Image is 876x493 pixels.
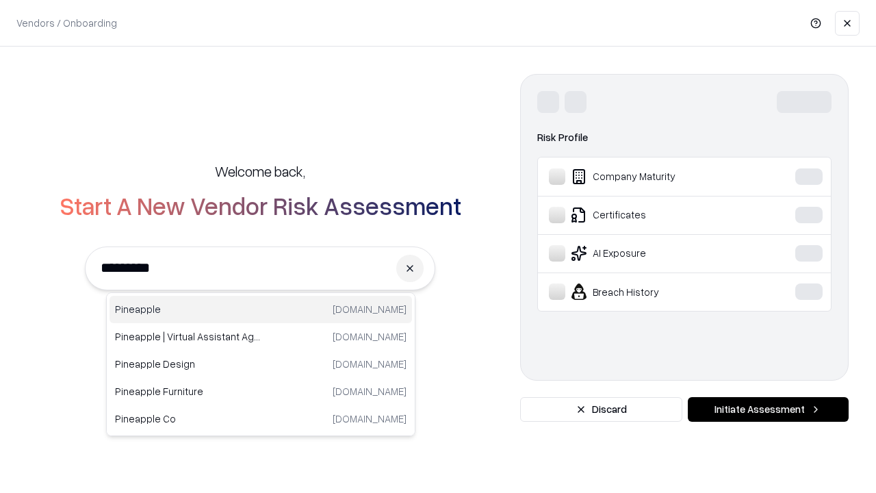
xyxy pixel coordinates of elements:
[106,292,415,436] div: Suggestions
[16,16,117,30] p: Vendors / Onboarding
[115,412,261,426] p: Pineapple Co
[115,329,261,344] p: Pineapple | Virtual Assistant Agency
[520,397,682,422] button: Discard
[333,412,407,426] p: [DOMAIN_NAME]
[333,302,407,316] p: [DOMAIN_NAME]
[549,283,753,300] div: Breach History
[115,357,261,371] p: Pineapple Design
[115,384,261,399] p: Pineapple Furniture
[688,397,849,422] button: Initiate Assessment
[60,192,461,219] h2: Start A New Vendor Risk Assessment
[333,384,407,399] p: [DOMAIN_NAME]
[215,162,305,181] h5: Welcome back,
[549,245,753,262] div: AI Exposure
[333,329,407,344] p: [DOMAIN_NAME]
[333,357,407,371] p: [DOMAIN_NAME]
[549,168,753,185] div: Company Maturity
[549,207,753,223] div: Certificates
[537,129,832,146] div: Risk Profile
[115,302,261,316] p: Pineapple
